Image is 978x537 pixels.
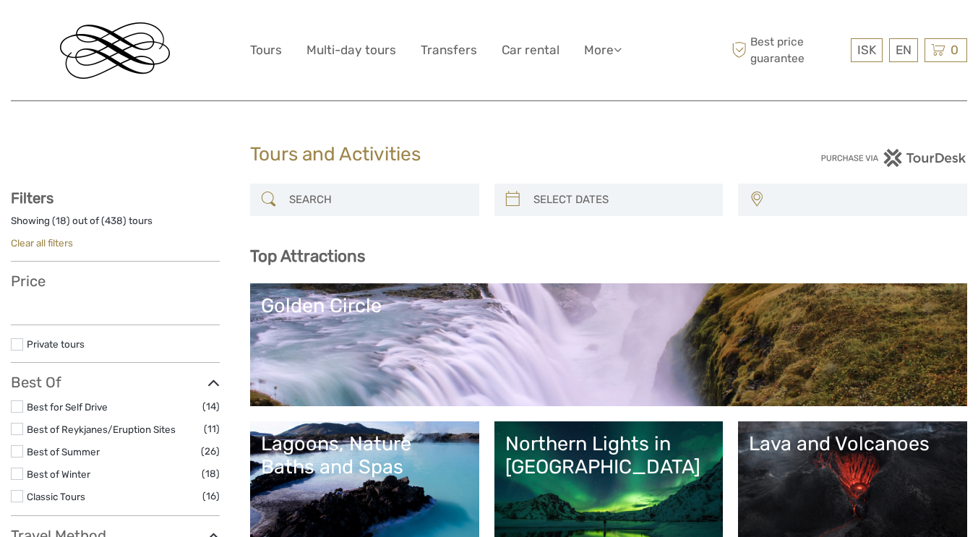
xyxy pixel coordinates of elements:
[505,432,713,533] a: Northern Lights in [GEOGRAPHIC_DATA]
[202,488,220,504] span: (16)
[820,149,967,167] img: PurchaseViaTourDesk.png
[202,465,220,482] span: (18)
[505,432,713,479] div: Northern Lights in [GEOGRAPHIC_DATA]
[204,421,220,437] span: (11)
[60,22,170,79] img: Reykjavik Residence
[202,398,220,415] span: (14)
[27,338,85,350] a: Private tours
[105,214,123,228] label: 438
[728,34,847,66] span: Best price guarantee
[948,43,961,57] span: 0
[261,294,956,395] a: Golden Circle
[261,432,468,479] div: Lagoons, Nature Baths and Spas
[261,432,468,533] a: Lagoons, Nature Baths and Spas
[11,374,220,391] h3: Best Of
[283,187,472,212] input: SEARCH
[11,272,220,290] h3: Price
[27,446,100,457] a: Best of Summer
[749,432,956,455] div: Lava and Volcanoes
[27,401,108,413] a: Best for Self Drive
[857,43,876,57] span: ISK
[889,38,918,62] div: EN
[261,294,956,317] div: Golden Circle
[250,143,729,166] h1: Tours and Activities
[27,424,176,435] a: Best of Reykjanes/Eruption Sites
[201,443,220,460] span: (26)
[528,187,716,212] input: SELECT DATES
[250,246,365,266] b: Top Attractions
[11,237,73,249] a: Clear all filters
[584,40,622,61] a: More
[749,432,956,533] a: Lava and Volcanoes
[421,40,477,61] a: Transfers
[306,40,396,61] a: Multi-day tours
[11,189,53,207] strong: Filters
[11,214,220,236] div: Showing ( ) out of ( ) tours
[27,491,85,502] a: Classic Tours
[56,214,67,228] label: 18
[250,40,282,61] a: Tours
[27,468,90,480] a: Best of Winter
[502,40,559,61] a: Car rental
